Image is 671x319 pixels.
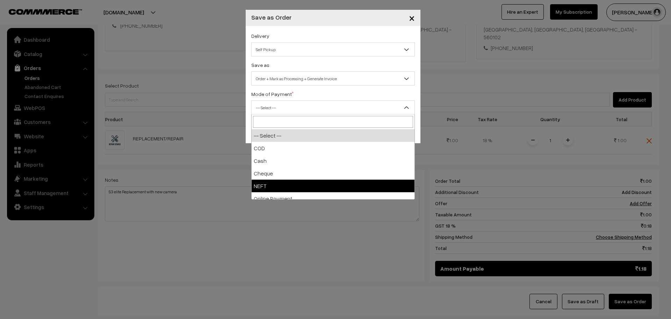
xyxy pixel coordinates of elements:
[403,7,420,29] button: Close
[251,13,291,22] h4: Save as Order
[251,100,415,115] span: -- Select --
[251,90,294,98] label: Mode of Payment
[252,129,414,142] li: -- Select --
[252,180,414,192] li: NEFT
[251,71,415,85] span: Order + Mark as Processing + Generate Invoice
[251,42,415,56] span: Self Pickup
[252,142,414,154] li: COD
[409,11,415,24] span: ×
[252,192,414,205] li: Online Payment
[251,61,269,69] label: Save as
[252,72,414,85] span: Order + Mark as Processing + Generate Invoice
[252,43,414,56] span: Self Pickup
[252,154,414,167] li: Cash
[252,102,414,114] span: -- Select --
[252,167,414,180] li: Cheque
[251,32,269,40] label: Delivery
